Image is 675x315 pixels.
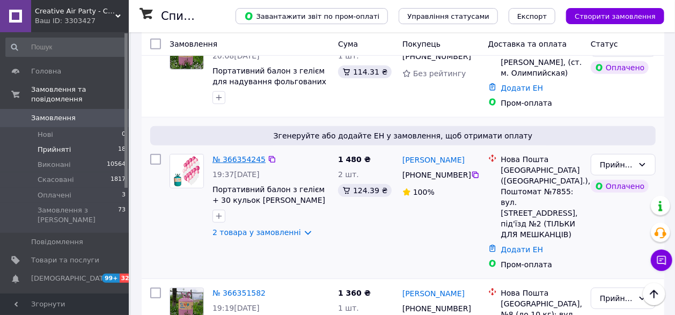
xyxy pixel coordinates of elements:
[170,155,203,188] img: Фото товару
[338,52,359,60] span: 1 шт.
[402,155,465,165] a: [PERSON_NAME]
[120,274,132,283] span: 32
[31,67,61,76] span: Головна
[501,259,583,270] div: Пром-оплата
[212,304,260,312] span: 19:19[DATE]
[118,145,126,155] span: 18
[31,113,76,123] span: Замовлення
[338,155,371,164] span: 1 480 ₴
[338,40,358,48] span: Cума
[651,250,672,271] button: Чат з покупцем
[212,228,301,237] a: 2 товара у замовленні
[31,255,99,265] span: Товари та послуги
[122,130,126,140] span: 0
[591,61,649,74] div: Оплачено
[170,154,204,188] a: Фото товару
[501,288,583,298] div: Нова Пошта
[102,274,120,283] span: 99+
[38,145,71,155] span: Прийняті
[236,8,388,24] button: Завантажити звіт по пром-оплаті
[170,40,217,48] span: Замовлення
[413,188,435,196] span: 100%
[591,40,618,48] span: Статус
[600,292,634,304] div: Прийнято
[212,52,260,60] span: 20:08[DATE]
[38,160,71,170] span: Виконані
[338,289,371,297] span: 1 360 ₴
[118,206,126,225] span: 73
[38,191,71,200] span: Оплачені
[501,245,544,254] a: Додати ЕН
[338,170,359,179] span: 2 шт.
[338,304,359,312] span: 1 шт.
[488,40,567,48] span: Доставка та оплата
[575,12,656,20] span: Створити замовлення
[161,10,270,23] h1: Список замовлень
[38,206,118,225] span: Замовлення з [PERSON_NAME]
[212,67,326,107] a: Портативний балон з гелієм для надування фольгованих і латексних кульок з насадкою
[107,160,126,170] span: 10564
[38,130,53,140] span: Нові
[413,69,466,78] span: Без рейтингу
[212,170,260,179] span: 19:37[DATE]
[212,289,266,297] a: № 366351582
[566,8,664,24] button: Створити замовлення
[400,49,471,64] div: [PHONE_NUMBER]
[338,184,392,197] div: 124.39 ₴
[501,165,583,240] div: [GEOGRAPHIC_DATA] ([GEOGRAPHIC_DATA].), Поштомат №7855: вул. [STREET_ADDRESS], під'їзд №2 (ТІЛЬКИ...
[212,185,325,204] a: Портативний балон з гелієм + 30 кульок [PERSON_NAME]
[517,12,547,20] span: Експорт
[155,130,651,141] span: Згенеруйте або додайте ЕН у замовлення, щоб отримати оплату
[338,65,392,78] div: 114.31 ₴
[501,84,544,92] a: Додати ЕН
[501,98,583,108] div: Пром-оплата
[501,154,583,165] div: Нова Пошта
[31,292,99,312] span: Показники роботи компанії
[212,155,266,164] a: № 366354245
[38,175,74,185] span: Скасовані
[407,12,489,20] span: Управління статусами
[244,11,379,21] span: Завантажити звіт по пром-оплаті
[35,6,115,16] span: Creative Air Party - CAP
[31,237,83,247] span: Повідомлення
[31,274,111,283] span: [DEMOGRAPHIC_DATA]
[591,180,649,193] div: Оплачено
[402,40,441,48] span: Покупець
[31,85,129,104] span: Замовлення та повідомлення
[501,46,583,78] div: [STREET_ADDRESS][PERSON_NAME], (ст. м. Олимпийская)
[643,283,665,305] button: Наверх
[35,16,129,26] div: Ваш ID: 3303427
[399,8,498,24] button: Управління статусами
[509,8,556,24] button: Експорт
[555,11,664,20] a: Створити замовлення
[400,167,471,182] div: [PHONE_NUMBER]
[402,288,465,299] a: [PERSON_NAME]
[600,159,634,171] div: Прийнято
[5,38,127,57] input: Пошук
[111,175,126,185] span: 1817
[122,191,126,200] span: 3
